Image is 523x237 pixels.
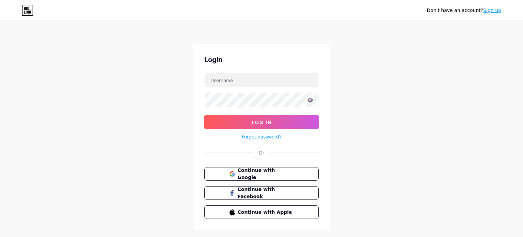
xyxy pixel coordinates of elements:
[427,7,501,14] div: Don't have an account?
[483,8,501,13] a: Sign up
[204,205,319,219] button: Continue with Apple
[238,209,294,216] span: Continue with Apple
[252,119,272,125] span: Log In
[204,186,319,200] button: Continue with Facebook
[205,73,318,87] input: Username
[204,55,319,65] div: Login
[259,149,264,156] div: Or
[238,167,294,181] span: Continue with Google
[238,186,294,200] span: Continue with Facebook
[204,115,319,129] button: Log In
[204,167,319,181] button: Continue with Google
[242,133,282,140] a: Forgot password?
